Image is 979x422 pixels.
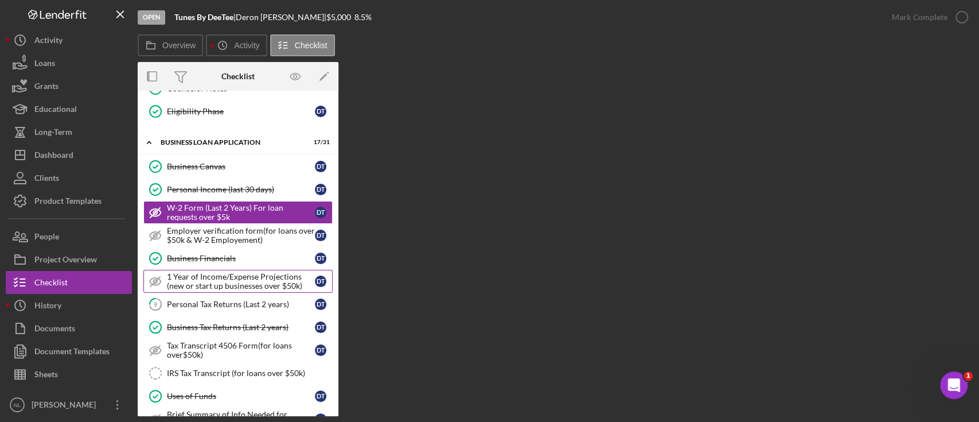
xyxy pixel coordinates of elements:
button: People [6,225,132,248]
button: Overview [138,34,203,56]
div: Tax Transcript 4506 Form(for loans over$50k) [167,341,315,359]
a: Eligibility PhaseDT [143,100,333,123]
button: Educational [6,98,132,121]
div: Uses of Funds [167,392,315,401]
button: Clients [6,167,132,189]
button: Documents [6,317,132,340]
div: W-2 Form (Last 2 Years) For loan requests over $5k [167,203,315,222]
a: Personal Income (last 30 days)DT [143,178,333,201]
button: Long-Term [6,121,132,144]
div: Personal Tax Returns (Last 2 years) [167,300,315,309]
div: Sheets [34,363,58,389]
div: Loans [34,52,55,78]
button: Mark Complete [880,6,973,29]
div: Eligibility Phase [167,107,315,116]
label: Activity [234,41,259,50]
a: Employer verification form(for loans over $50k & W-2 Employement)DT [143,224,333,247]
a: 1 Year of Income/Expense Projections (new or start up businesses over $50k)DT [143,270,333,293]
a: Business Tax Returns (Last 2 years)DT [143,316,333,339]
div: D T [315,230,326,241]
div: [PERSON_NAME] [29,393,103,419]
div: Educational [34,98,77,123]
iframe: Intercom live chat [940,371,968,399]
div: Mark Complete [892,6,947,29]
a: Tax Transcript 4506 Form(for loans over$50k)DT [143,339,333,362]
div: D T [315,106,326,117]
div: D T [315,322,326,333]
div: Employer verification form(for loans over $50k & W-2 Employement) [167,226,315,245]
div: Business Canvas [167,162,315,171]
button: Activity [6,29,132,52]
div: Deron [PERSON_NAME] | [236,13,326,22]
div: Business Tax Returns (Last 2 years) [167,323,315,332]
tspan: 9 [154,300,158,308]
a: Uses of FundsDT [143,385,333,408]
button: Dashboard [6,144,132,167]
div: Personal Income (last 30 days) [167,185,315,194]
a: 9Personal Tax Returns (Last 2 years)DT [143,293,333,316]
div: D T [315,161,326,172]
div: D T [315,184,326,195]
button: Product Templates [6,189,132,212]
div: D T [315,390,326,402]
div: Grants [34,75,58,100]
div: Clients [34,167,59,192]
button: Checklist [6,271,132,294]
label: Checklist [295,41,327,50]
a: W-2 Form (Last 2 Years) For loan requests over $5kDT [143,201,333,224]
div: IRS Tax Transcript (for loans over $50k) [167,369,332,378]
button: Checklist [270,34,335,56]
button: Activity [206,34,267,56]
button: Sheets [6,363,132,386]
div: People [34,225,59,251]
div: 1 Year of Income/Expense Projections (new or start up businesses over $50k) [167,272,315,291]
div: BUSINESS LOAN APPLICATION [161,139,301,146]
div: | [174,13,236,22]
div: History [34,294,61,320]
div: Dashboard [34,144,73,169]
span: $5,000 [326,12,351,22]
button: Grants [6,75,132,98]
button: NL[PERSON_NAME] [6,393,132,416]
div: Business Financials [167,254,315,263]
div: 8.5 % [354,13,372,22]
div: Product Templates [34,189,102,215]
div: D T [315,299,326,310]
button: History [6,294,132,317]
div: Long-Term [34,121,72,146]
div: Document Templates [34,340,110,366]
button: Loans [6,52,132,75]
div: Activity [34,29,63,55]
button: Document Templates [6,340,132,363]
span: 1 [964,371,973,381]
a: Business CanvasDT [143,155,333,178]
div: Project Overview [34,248,97,274]
div: D T [315,344,326,356]
div: 17 / 31 [309,139,330,146]
div: D T [315,276,326,287]
button: Project Overview [6,248,132,271]
div: Checklist [34,271,68,297]
label: Overview [162,41,196,50]
div: D T [315,207,326,218]
div: D T [315,253,326,264]
div: Checklist [221,72,255,81]
a: IRS Tax Transcript (for loans over $50k) [143,362,333,385]
text: NL [14,402,21,408]
b: Tunes By DeeTee [174,12,233,22]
